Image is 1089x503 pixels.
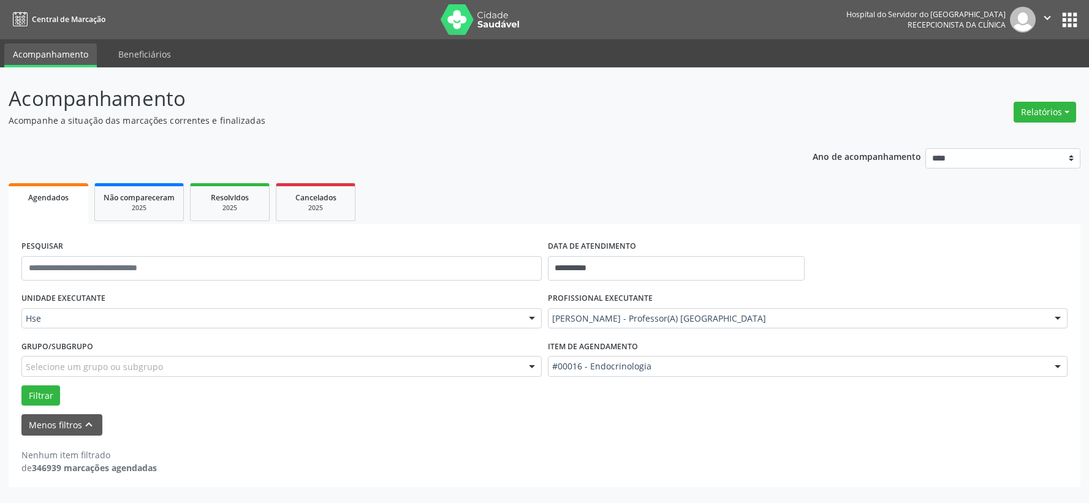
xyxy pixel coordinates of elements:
div: de [21,461,157,474]
label: PROFISSIONAL EXECUTANTE [548,289,653,308]
div: Hospital do Servidor do [GEOGRAPHIC_DATA] [846,9,1006,20]
span: Central de Marcação [32,14,105,25]
span: Recepcionista da clínica [908,20,1006,30]
button: Relatórios [1014,102,1076,123]
span: #00016 - Endocrinologia [552,360,1043,373]
span: Cancelados [295,192,336,203]
span: Não compareceram [104,192,175,203]
label: Item de agendamento [548,337,638,356]
button:  [1036,7,1059,32]
span: Hse [26,312,517,325]
span: [PERSON_NAME] - Professor(A) [GEOGRAPHIC_DATA] [552,312,1043,325]
a: Beneficiários [110,43,180,65]
div: 2025 [285,203,346,213]
a: Acompanhamento [4,43,97,67]
div: 2025 [199,203,260,213]
label: DATA DE ATENDIMENTO [548,237,636,256]
strong: 346939 marcações agendadas [32,462,157,474]
span: Agendados [28,192,69,203]
p: Ano de acompanhamento [813,148,921,164]
div: Nenhum item filtrado [21,448,157,461]
img: img [1010,7,1036,32]
span: Resolvidos [211,192,249,203]
label: PESQUISAR [21,237,63,256]
span: Selecione um grupo ou subgrupo [26,360,163,373]
div: 2025 [104,203,175,213]
button: Filtrar [21,385,60,406]
i:  [1041,11,1054,25]
p: Acompanhamento [9,83,759,114]
button: apps [1059,9,1080,31]
label: Grupo/Subgrupo [21,337,93,356]
a: Central de Marcação [9,9,105,29]
button: Menos filtroskeyboard_arrow_up [21,414,102,436]
i: keyboard_arrow_up [82,418,96,431]
p: Acompanhe a situação das marcações correntes e finalizadas [9,114,759,127]
label: UNIDADE EXECUTANTE [21,289,105,308]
